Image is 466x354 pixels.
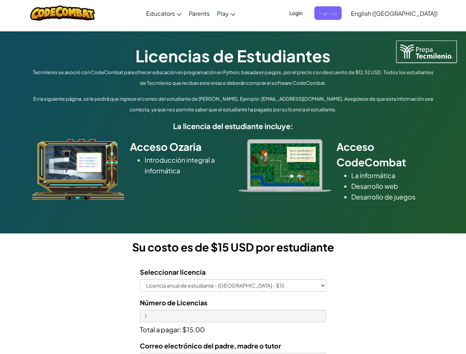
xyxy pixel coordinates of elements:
[130,139,228,155] h2: Acceso Ozaria
[140,267,206,277] label: Seleccionar licencia
[285,6,307,20] button: Login
[140,297,207,308] label: Número de Licencias
[239,139,331,192] img: type_real_code.png
[30,67,436,88] p: Tecmilenio se asoció con CodeCombat para ofrecer educación en programación en Python, basada en j...
[146,10,175,17] span: Educators
[145,155,228,176] li: Introducción integral a informática
[347,3,441,23] a: English ([GEOGRAPHIC_DATA])
[140,322,326,335] p: Total a pagar: $15.00
[314,6,342,20] button: Sign Up
[351,181,434,191] li: Desarrollo web
[351,170,434,181] li: La informática
[30,44,436,67] h1: Licencias de Estudiantes
[336,139,434,170] h2: Acceso CodeCombat
[396,41,457,63] img: Tecmilenio logo
[185,3,213,23] a: Parents
[30,6,95,21] img: CodeCombat logo
[142,3,185,23] a: Educators
[30,120,436,132] h5: La licencia del estudiante incluye:
[140,340,281,351] label: Correo electrónico del padre, madre o tutor
[213,3,239,23] a: Play
[32,139,124,200] img: ozaria_acodus.png
[351,10,438,17] span: English ([GEOGRAPHIC_DATA])
[30,94,436,115] p: En la siguiente página, se le pedirá que ingrese el correo del estudiante de [PERSON_NAME]. Ejemp...
[351,191,434,202] li: Desarrollo de juegos
[217,10,229,17] span: Play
